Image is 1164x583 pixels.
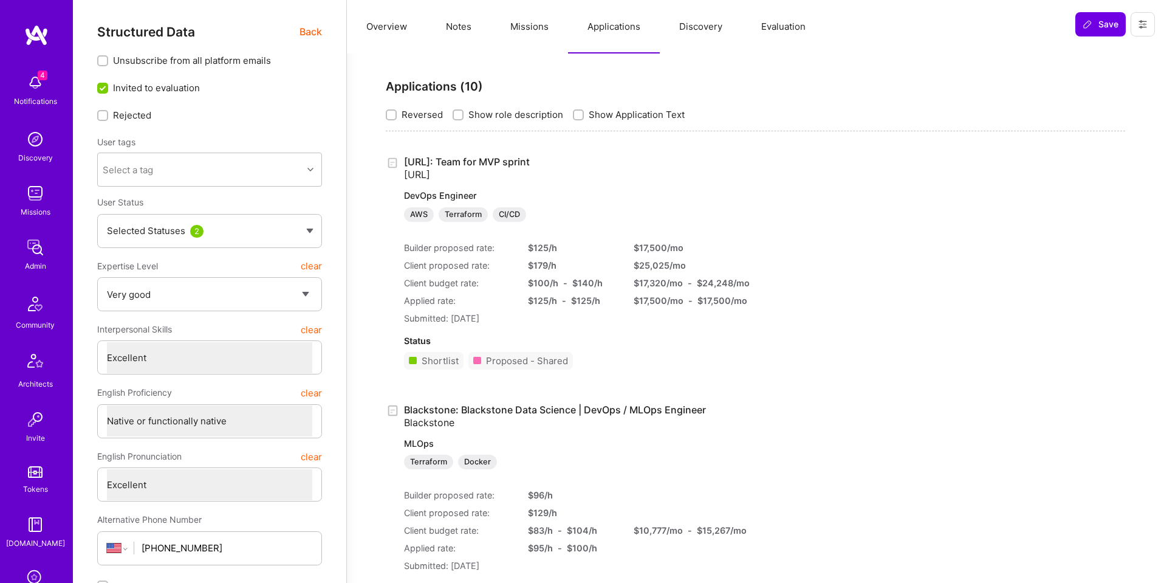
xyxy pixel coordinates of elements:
[97,514,202,525] span: Alternative Phone Number
[404,259,513,272] div: Client proposed rate:
[404,559,725,572] div: Submitted: [DATE]
[528,524,553,537] div: $ 83 /h
[307,167,313,173] i: icon Chevron
[634,294,683,307] div: $ 17,500 /mo
[23,71,47,95] img: bell
[97,255,158,277] span: Expertise Level
[97,446,182,467] span: English Pronunciation
[97,382,172,404] span: English Proficiency
[404,404,725,470] a: Blackstone: Blackstone Data Science | DevOps / MLOps EngineerBlackstoneMLOpsTerraformDocker
[23,483,48,495] div: Tokens
[16,319,55,331] div: Community
[404,416,454,429] span: Blackstone
[23,127,47,151] img: discovery
[528,277,558,289] div: $ 100 /h
[528,542,553,554] div: $ 95 /h
[386,404,404,418] div: Created
[18,378,53,390] div: Architects
[404,168,430,181] span: [URL]
[6,537,65,550] div: [DOMAIN_NAME]
[23,235,47,260] img: admin teamwork
[404,524,513,537] div: Client budget rate:
[23,181,47,205] img: teamwork
[572,277,603,289] div: $ 140 /h
[634,524,683,537] div: $ 10,777 /mo
[21,205,50,218] div: Missions
[567,542,597,554] div: $ 100 /h
[23,407,47,432] img: Invite
[386,79,483,94] strong: Applications ( 10 )
[688,524,692,537] div: -
[97,197,143,207] span: User Status
[24,24,49,46] img: logo
[528,489,619,502] div: $ 96 /h
[14,95,57,108] div: Notifications
[1083,18,1118,30] span: Save
[386,156,400,170] i: icon Application
[558,542,562,554] div: -
[1075,12,1126,36] button: Save
[528,294,557,307] div: $ 125 /h
[404,489,513,502] div: Builder proposed rate:
[697,277,750,289] div: $ 24,248 /mo
[113,109,151,122] span: Rejected
[404,506,513,519] div: Client proposed rate:
[404,241,513,254] div: Builder proposed rate:
[23,512,47,537] img: guide book
[103,164,153,176] div: Select a tag
[688,277,692,289] div: -
[113,81,200,94] span: Invited to evaluation
[301,382,322,404] button: clear
[97,319,172,340] span: Interpersonal Skills
[422,354,459,367] div: Shortlist
[404,312,725,325] div: Submitted: [DATE]
[21,289,50,319] img: Community
[439,207,488,222] div: Terraform
[486,354,568,367] div: Proposed - Shared
[563,277,567,289] div: -
[634,277,683,289] div: $ 17,320 /mo
[589,108,685,121] span: Show Application Text
[493,207,526,222] div: CI/CD
[404,455,453,469] div: Terraform
[634,241,725,254] div: $ 17,500 /mo
[107,225,185,236] span: Selected Statuses
[26,432,45,444] div: Invite
[404,207,434,222] div: AWS
[404,438,725,450] p: MLOps
[300,24,322,40] span: Back
[113,54,271,67] span: Unsubscribe from all platform emails
[38,71,47,80] span: 4
[571,294,600,307] div: $ 125 /h
[97,24,195,40] span: Structured Data
[404,277,513,289] div: Client budget rate:
[404,294,513,307] div: Applied rate:
[28,466,43,478] img: tokens
[404,334,725,347] div: Status
[458,455,497,469] div: Docker
[404,156,725,222] a: [URL]: Team for MVP sprint[URL]DevOps EngineerAWSTerraformCI/CD
[558,524,562,537] div: -
[562,294,566,307] div: -
[25,260,46,272] div: Admin
[386,156,404,170] div: Created
[468,108,563,121] span: Show role description
[97,136,135,148] label: User tags
[697,524,747,537] div: $ 15,267 /mo
[634,259,725,272] div: $ 25,025 /mo
[21,348,50,378] img: Architects
[301,446,322,467] button: clear
[190,225,204,238] div: 2
[142,533,312,564] input: +1 (000) 000-0000
[306,229,313,233] img: caret
[301,255,322,277] button: clear
[404,542,513,554] div: Applied rate:
[18,151,53,164] div: Discovery
[688,294,693,307] div: -
[528,506,619,519] div: $ 129 /h
[386,404,400,418] i: icon Application
[528,241,619,254] div: $ 125 /h
[528,259,619,272] div: $ 179 /h
[402,108,443,121] span: Reversed
[697,294,747,307] div: $ 17,500 /mo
